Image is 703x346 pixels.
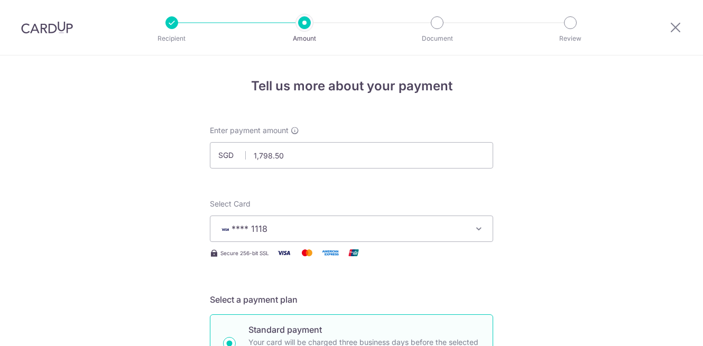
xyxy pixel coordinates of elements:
span: SGD [218,150,246,161]
img: CardUp [21,21,73,34]
p: Standard payment [248,323,480,336]
h5: Select a payment plan [210,293,493,306]
iframe: Opens a widget where you can find more information [635,314,692,341]
span: Secure 256-bit SSL [220,249,269,257]
span: Enter payment amount [210,125,289,136]
img: American Express [320,246,341,259]
p: Document [398,33,476,44]
p: Review [531,33,609,44]
img: Visa [273,246,294,259]
input: 0.00 [210,142,493,169]
h4: Tell us more about your payment [210,77,493,96]
span: translation missing: en.payables.payment_networks.credit_card.summary.labels.select_card [210,199,251,208]
img: Mastercard [297,246,318,259]
img: Union Pay [343,246,364,259]
p: Amount [265,33,344,44]
img: VISA [219,226,232,233]
p: Recipient [133,33,211,44]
